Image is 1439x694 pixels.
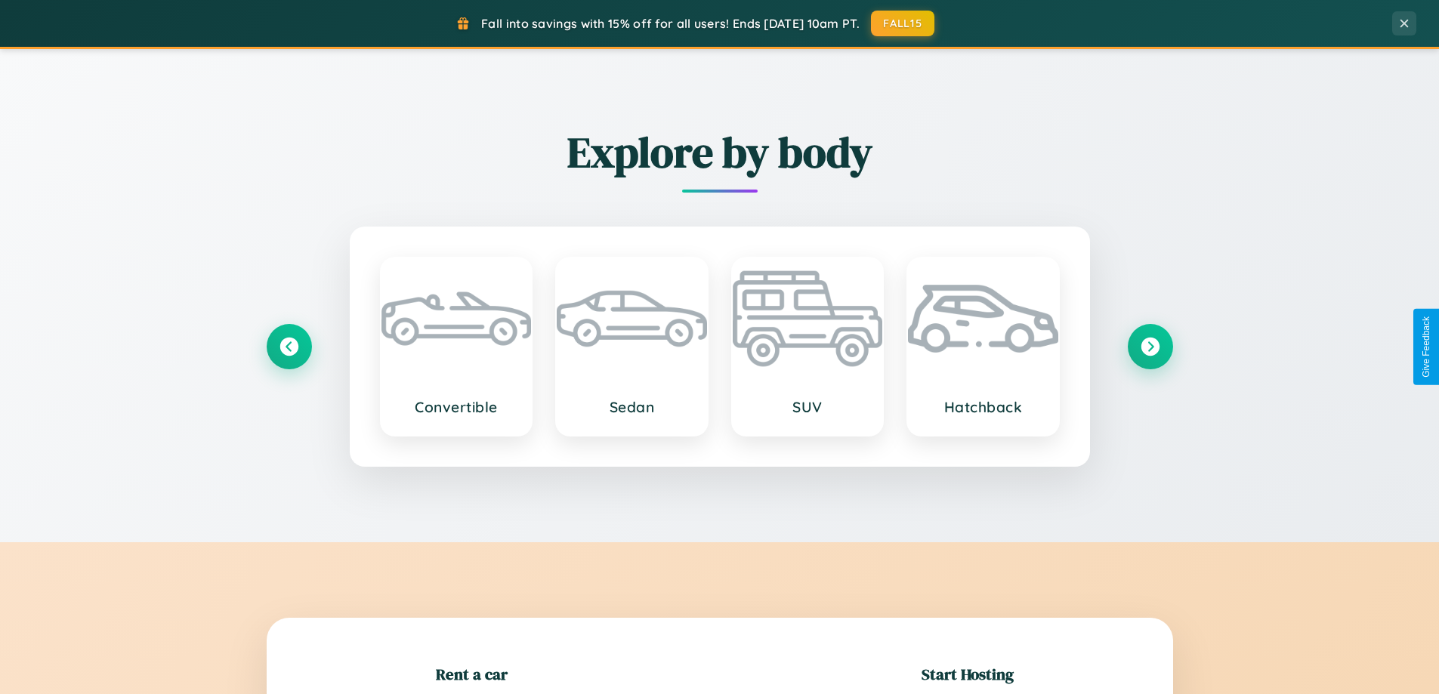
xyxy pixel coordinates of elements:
[922,663,1014,685] h2: Start Hosting
[923,398,1043,416] h3: Hatchback
[748,398,868,416] h3: SUV
[871,11,934,36] button: FALL15
[267,123,1173,181] h2: Explore by body
[397,398,517,416] h3: Convertible
[436,663,508,685] h2: Rent a car
[572,398,692,416] h3: Sedan
[1421,316,1431,378] div: Give Feedback
[481,16,860,31] span: Fall into savings with 15% off for all users! Ends [DATE] 10am PT.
